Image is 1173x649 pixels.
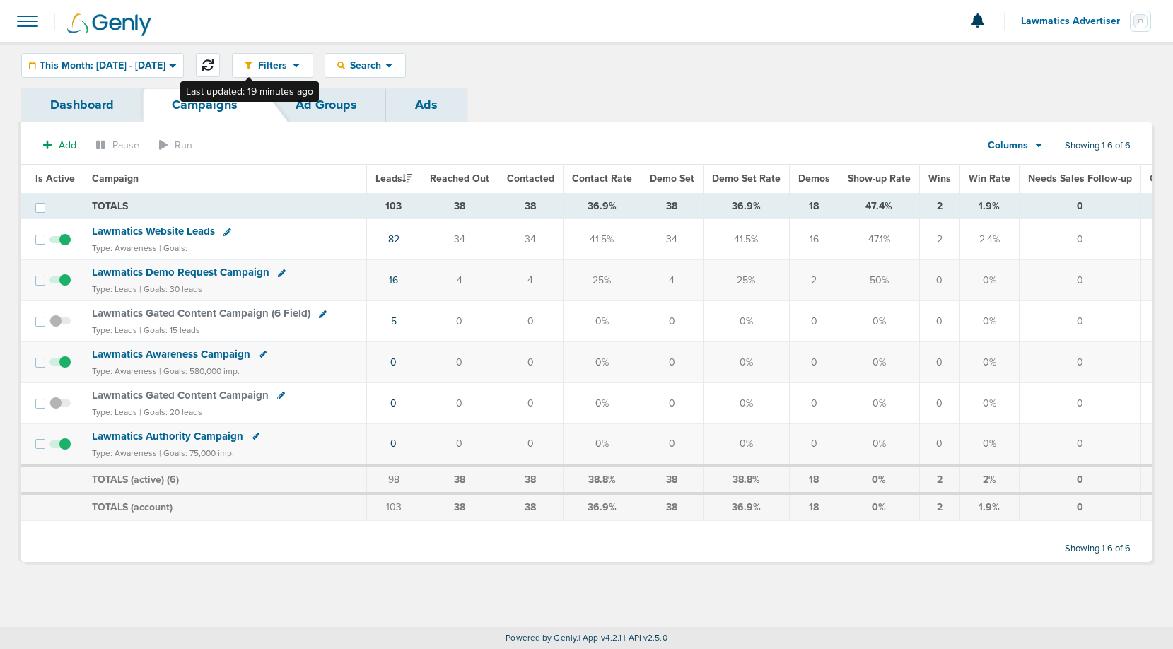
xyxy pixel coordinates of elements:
[159,366,240,376] small: | Goals: 580,000 imp.
[789,466,839,494] td: 18
[703,382,789,423] td: 0%
[839,260,919,301] td: 50%
[390,438,397,450] a: 0
[1019,193,1140,219] td: 0
[839,382,919,423] td: 0%
[498,193,563,219] td: 38
[1019,219,1140,260] td: 0
[789,493,839,520] td: 18
[83,193,366,219] td: TOTALS
[180,81,319,102] div: Last updated: 19 minutes ago
[421,423,498,465] td: 0
[563,493,641,520] td: 36.9%
[959,301,1019,342] td: 0%
[563,301,641,342] td: 0%
[789,301,839,342] td: 0
[92,225,215,238] span: Lawmatics Website Leads
[839,193,919,219] td: 47.4%
[1019,382,1140,423] td: 0
[92,366,157,376] small: Type: Awareness
[789,382,839,423] td: 0
[389,274,398,286] a: 16
[641,382,703,423] td: 0
[390,356,397,368] a: 0
[386,88,467,122] a: Ads
[959,342,1019,383] td: 0%
[641,342,703,383] td: 0
[170,474,176,486] span: 6
[641,466,703,494] td: 38
[563,260,641,301] td: 25%
[21,88,143,122] a: Dashboard
[83,493,366,520] td: TOTALS (account)
[498,260,563,301] td: 4
[919,260,959,301] td: 0
[498,466,563,494] td: 38
[641,260,703,301] td: 4
[92,173,139,185] span: Campaign
[641,493,703,520] td: 38
[366,193,421,219] td: 103
[703,301,789,342] td: 0%
[703,260,789,301] td: 25%
[92,430,243,443] span: Lawmatics Authority Campaign
[421,493,498,520] td: 38
[789,260,839,301] td: 2
[498,493,563,520] td: 38
[988,139,1028,153] span: Columns
[919,382,959,423] td: 0
[507,173,554,185] span: Contacted
[159,243,187,253] small: | Goals:
[1065,140,1131,152] span: Showing 1-6 of 6
[919,342,959,383] td: 0
[498,382,563,423] td: 0
[421,301,498,342] td: 0
[839,219,919,260] td: 47.1%
[366,466,421,494] td: 98
[40,61,165,71] span: This Month: [DATE] - [DATE]
[641,219,703,260] td: 34
[563,342,641,383] td: 0%
[1065,543,1131,555] span: Showing 1-6 of 6
[159,448,234,458] small: | Goals: 75,000 imp.
[959,260,1019,301] td: 0%
[563,193,641,219] td: 36.9%
[67,13,151,36] img: Genly
[92,325,137,335] small: Type: Leads
[390,397,397,409] a: 0
[703,342,789,383] td: 0%
[563,219,641,260] td: 41.5%
[703,193,789,219] td: 36.9%
[92,266,269,279] span: Lawmatics Demo Request Campaign
[703,219,789,260] td: 41.5%
[35,135,84,156] button: Add
[391,315,397,327] a: 5
[839,493,919,520] td: 0%
[139,325,200,335] small: | Goals: 15 leads
[139,407,202,417] small: | Goals: 20 leads
[498,342,563,383] td: 0
[969,173,1010,185] span: Win Rate
[919,493,959,520] td: 2
[1021,16,1130,26] span: Lawmatics Advertiser
[421,260,498,301] td: 4
[839,466,919,494] td: 0%
[498,301,563,342] td: 0
[421,342,498,383] td: 0
[578,633,621,643] span: | App v4.2.1
[789,423,839,465] td: 0
[563,382,641,423] td: 0%
[1028,173,1132,185] span: Needs Sales Follow-up
[267,88,386,122] a: Ad Groups
[430,173,489,185] span: Reached Out
[92,307,310,320] span: Lawmatics Gated Content Campaign (6 Field)
[92,389,269,402] span: Lawmatics Gated Content Campaign
[712,173,781,185] span: Demo Set Rate
[919,219,959,260] td: 2
[388,233,399,245] a: 82
[641,423,703,465] td: 0
[919,301,959,342] td: 0
[789,193,839,219] td: 18
[959,219,1019,260] td: 2.4%
[919,466,959,494] td: 2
